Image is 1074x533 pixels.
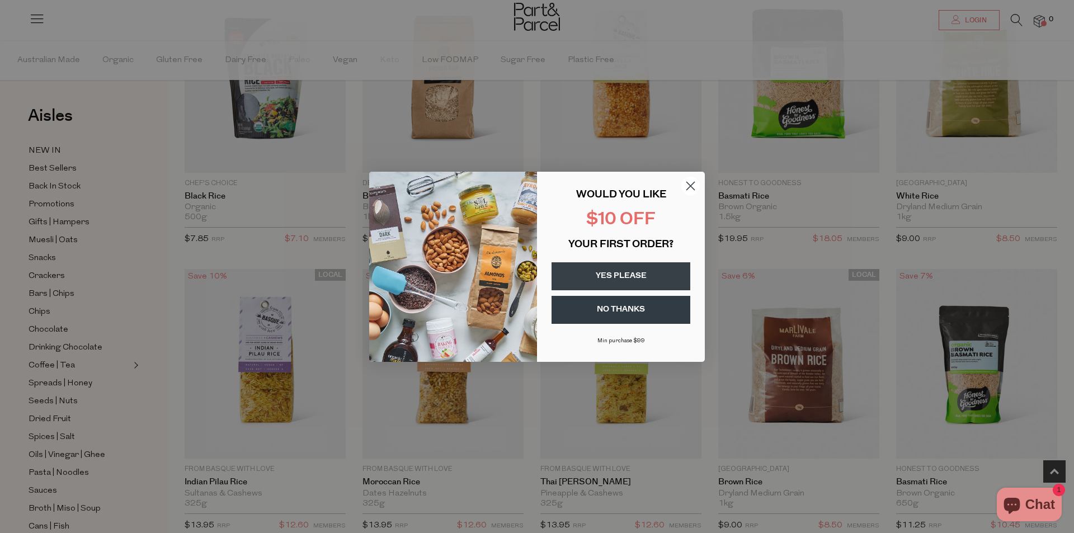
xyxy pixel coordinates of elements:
[993,488,1065,524] inbox-online-store-chat: Shopify online store chat
[369,172,537,362] img: 43fba0fb-7538-40bc-babb-ffb1a4d097bc.jpeg
[568,240,673,250] span: YOUR FIRST ORDER?
[586,211,656,229] span: $10 OFF
[597,338,645,344] span: Min purchase $99
[576,190,666,200] span: WOULD YOU LIKE
[681,176,700,196] button: Close dialog
[552,296,690,324] button: NO THANKS
[552,262,690,290] button: YES PLEASE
